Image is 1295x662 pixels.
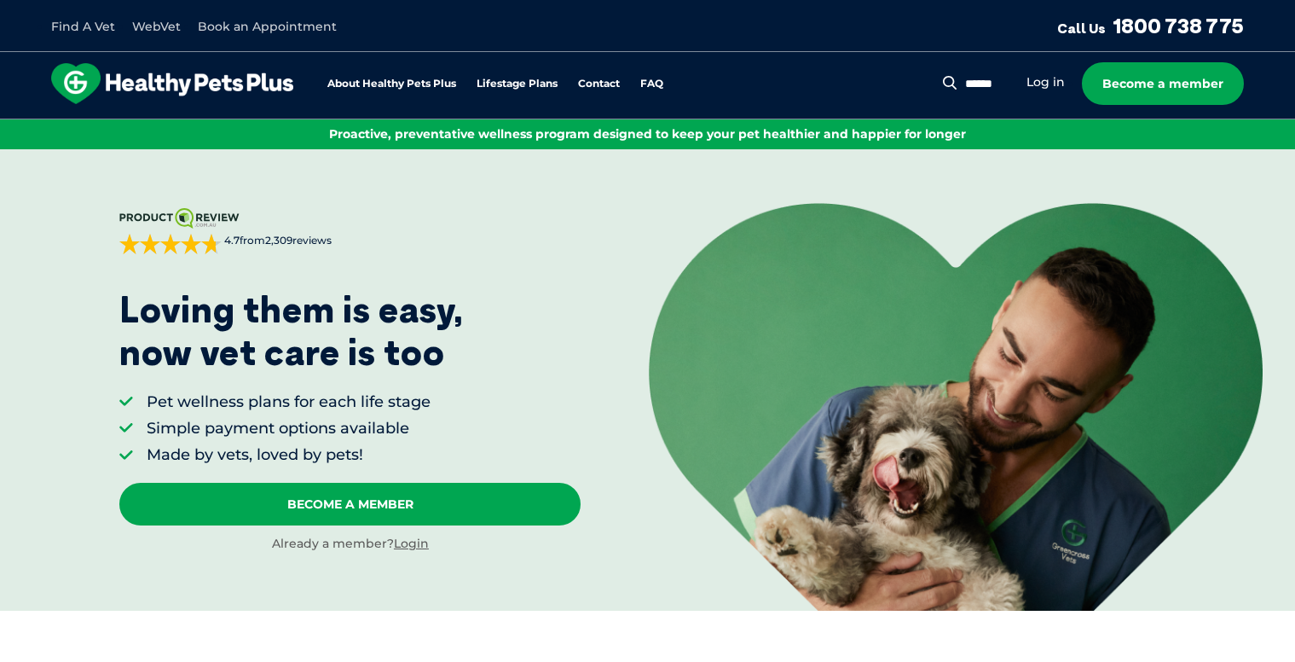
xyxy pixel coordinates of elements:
[265,234,332,247] span: 2,309 reviews
[640,78,663,90] a: FAQ
[939,74,961,91] button: Search
[119,288,464,375] p: Loving them is easy, now vet care is too
[224,234,240,247] strong: 4.7
[198,19,337,34] a: Book an Appointment
[578,78,620,90] a: Contact
[147,444,431,466] li: Made by vets, loved by pets!
[147,392,431,413] li: Pet wellness plans for each life stage
[119,536,581,553] div: Already a member?
[119,234,222,254] div: 4.7 out of 5 stars
[477,78,558,90] a: Lifestage Plans
[649,203,1263,612] img: <p>Loving them is easy, <br /> now vet care is too</p>
[394,536,429,551] a: Login
[1082,62,1244,105] a: Become a member
[222,234,332,248] span: from
[51,19,115,34] a: Find A Vet
[132,19,181,34] a: WebVet
[119,208,581,254] a: 4.7from2,309reviews
[1026,74,1065,90] a: Log in
[51,63,293,104] img: hpp-logo
[327,78,456,90] a: About Healthy Pets Plus
[147,418,431,439] li: Simple payment options available
[1057,20,1106,37] span: Call Us
[1057,13,1244,38] a: Call Us1800 738 775
[329,126,966,142] span: Proactive, preventative wellness program designed to keep your pet healthier and happier for longer
[119,483,581,526] a: Become A Member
